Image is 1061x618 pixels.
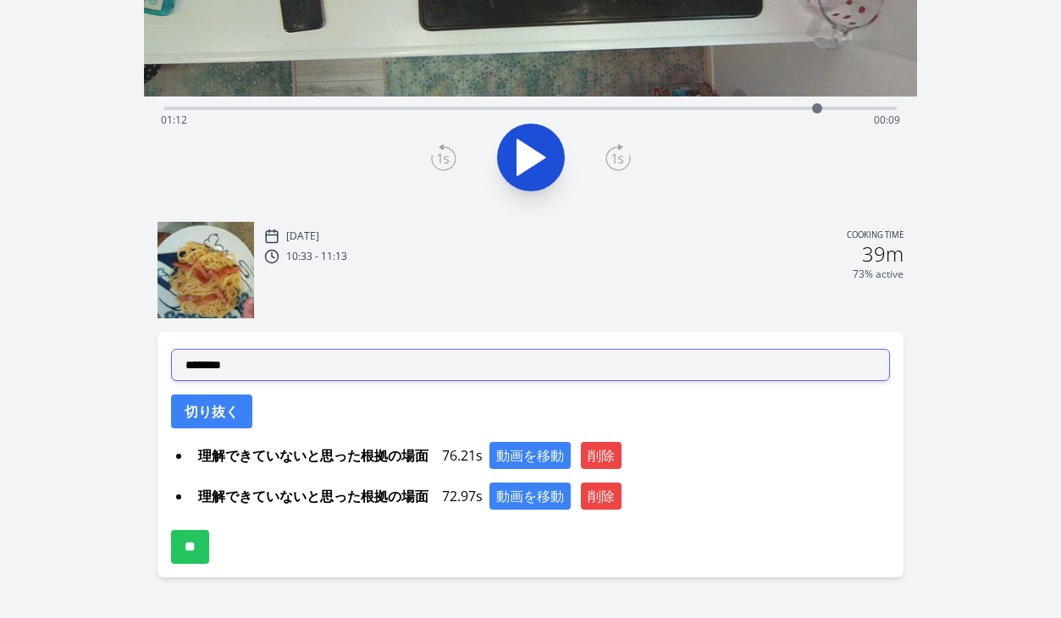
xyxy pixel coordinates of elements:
p: Cooking time [847,229,904,244]
button: 切り抜く [171,395,252,428]
img: 251014013417_thumb.jpeg [157,222,254,318]
button: 動画を移動 [489,483,571,510]
div: 72.97s [191,483,890,510]
p: 73% active [853,268,904,281]
span: 理解できていないと思った根拠の場面 [191,483,435,510]
p: 10:33 - 11:13 [286,250,347,263]
span: 理解できていないと思った根拠の場面 [191,442,435,469]
h2: 39m [862,244,904,264]
button: 削除 [581,442,622,469]
button: 動画を移動 [489,442,571,469]
p: [DATE] [286,229,319,243]
span: 00:09 [874,113,900,127]
button: 削除 [581,483,622,510]
span: 01:12 [161,113,187,127]
div: 76.21s [191,442,890,469]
